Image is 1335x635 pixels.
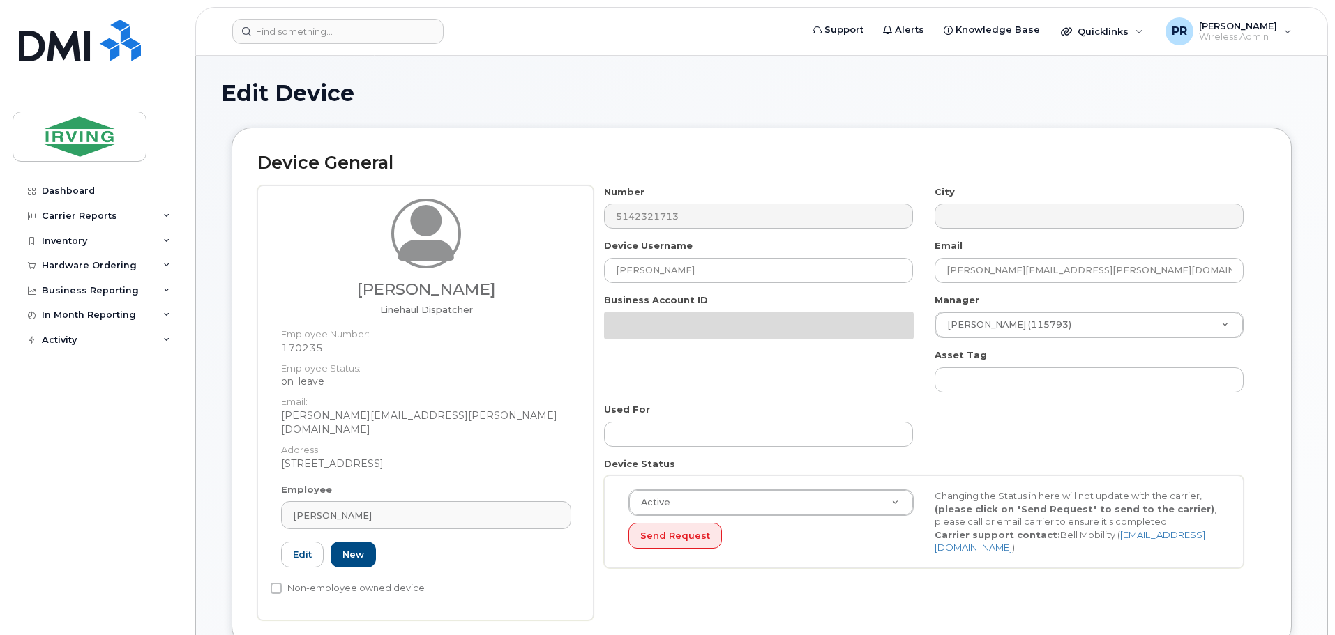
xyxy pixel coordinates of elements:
[281,355,571,375] dt: Employee Status:
[935,529,1205,553] a: [EMAIL_ADDRESS][DOMAIN_NAME]
[331,542,376,567] a: New
[939,319,1071,331] span: [PERSON_NAME] (115793)
[604,239,693,252] label: Device Username
[935,293,979,307] label: Manager
[281,341,571,355] dd: 170235
[924,489,1230,554] div: Changing the Status in here will not update with the carrier, , please call or email carrier to e...
[629,490,913,515] a: Active
[604,185,644,199] label: Number
[281,374,571,388] dd: on_leave
[935,349,987,362] label: Asset Tag
[935,239,963,252] label: Email
[604,403,650,416] label: Used For
[281,321,571,341] dt: Employee Number:
[257,153,1266,173] h2: Device General
[281,483,332,496] label: Employee
[935,312,1243,337] a: [PERSON_NAME] (115793)
[935,529,1060,540] strong: Carrier support contact:
[935,185,955,199] label: City
[380,304,473,315] span: Job title
[281,501,571,529] a: [PERSON_NAME]
[935,503,1214,514] strong: (please click on "Send Request" to send to the carrier)
[628,523,722,549] button: Send Request
[604,457,675,470] label: Device Status
[281,408,571,436] dd: [PERSON_NAME][EMAIL_ADDRESS][PERSON_NAME][DOMAIN_NAME]
[221,81,1302,105] h1: Edit Device
[271,580,425,597] label: Non-employee owned device
[281,457,571,470] dd: [STREET_ADDRESS]
[281,542,324,567] a: Edit
[281,436,571,457] dt: Address:
[281,388,571,408] dt: Email:
[271,583,282,594] input: Non-employee owned device
[281,281,571,298] h3: [PERSON_NAME]
[604,293,708,307] label: Business Account ID
[293,509,372,522] span: [PERSON_NAME]
[633,496,670,509] span: Active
